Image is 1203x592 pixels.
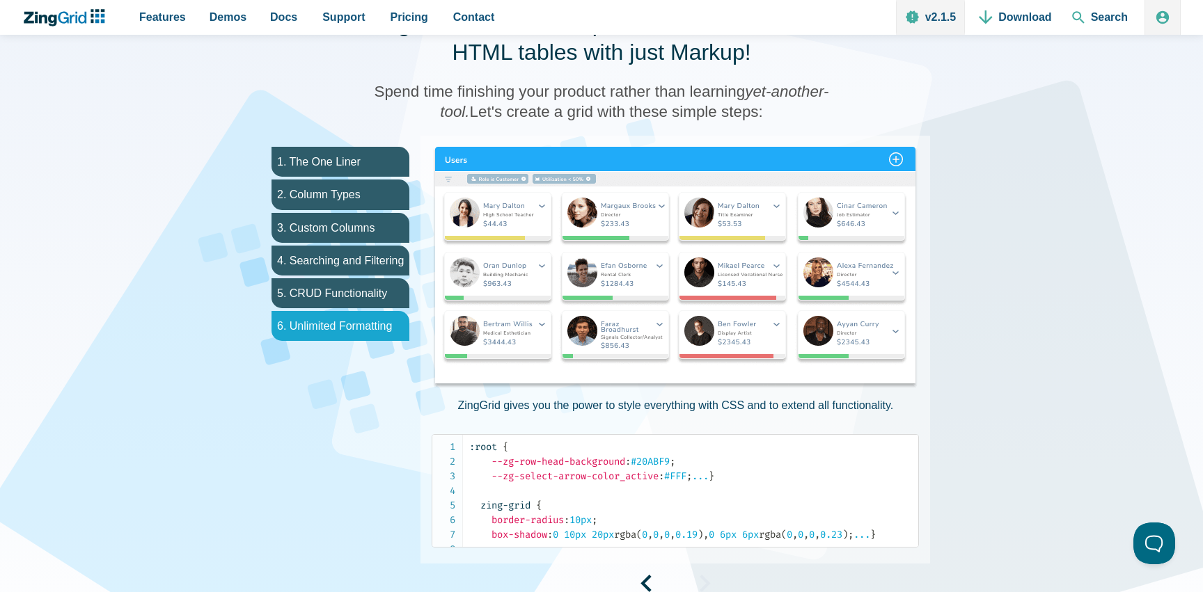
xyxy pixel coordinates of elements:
[492,470,659,482] span: --zg-select-arrow-color_active
[492,529,547,541] span: box-shadow
[536,499,542,511] span: {
[592,514,597,526] span: ;
[480,499,530,511] span: zing-grid
[22,9,112,26] a: ZingChart Logo. Click to return to the homepage
[815,529,820,541] span: ,
[272,278,409,308] li: 5. CRUD Functionality
[647,529,653,541] span: ,
[792,529,798,541] span: ,
[272,213,409,243] li: 3. Custom Columns
[703,529,709,541] span: ,
[1133,522,1175,564] iframe: Help Scout Beacon - Open
[391,8,428,26] span: Pricing
[210,8,246,26] span: Demos
[842,529,848,541] span: )
[492,514,564,526] span: border-radius
[440,83,828,120] span: yet-another-tool.
[457,396,893,415] p: ZingGrid gives you the power to style everything with CSS and to extend all functionality.
[659,470,664,482] span: :
[322,8,365,26] span: Support
[453,8,495,26] span: Contact
[469,440,918,542] code: #20ABF9 #FFF ... 10px 0 10px 20px 0 0 0 0.19 0 6px 6px 0 0 0 0.23 ...
[272,246,409,275] li: 4. Searching and Filtering
[698,529,703,541] span: )
[670,456,675,467] span: ;
[358,81,845,122] h3: Spend time finishing your product rather than learning Let's create a grid with these simple steps:
[803,529,809,541] span: ,
[492,456,625,467] span: --zg-row-head-background
[272,147,409,177] li: 1. The One Liner
[358,10,845,67] h2: ZingGrid allows developers to create interactive HTML tables with just Markup!
[848,529,854,541] span: ;
[469,441,497,453] span: :root
[564,514,569,526] span: :
[272,311,409,341] li: 6. Unlimited Formatting
[709,470,714,482] span: }
[614,529,636,541] span: rgba
[636,529,642,541] span: (
[686,470,692,482] span: ;
[272,179,409,209] li: 2. Column Types
[503,441,508,453] span: {
[625,456,631,467] span: :
[759,529,781,541] span: rgba
[547,529,553,541] span: :
[659,529,664,541] span: ,
[139,8,186,26] span: Features
[781,529,787,541] span: (
[270,8,297,26] span: Docs
[870,529,876,541] span: }
[670,529,675,541] span: ,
